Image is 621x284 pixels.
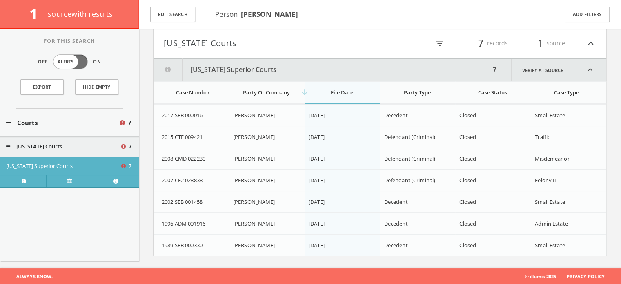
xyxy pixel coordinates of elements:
[459,198,476,206] span: Closed
[129,162,131,170] span: 7
[490,59,499,81] div: 7
[535,89,598,96] div: Case Type
[535,112,565,119] span: Small Estate
[309,133,325,141] span: [DATE]
[309,155,325,162] span: [DATE]
[384,177,435,184] span: Defendant (Criminal)
[6,162,120,170] button: [US_STATE] Superior Courts
[535,198,565,206] span: Small Estate
[309,112,325,119] span: [DATE]
[535,133,550,141] span: Traffic
[459,155,476,162] span: Closed
[459,220,476,227] span: Closed
[233,155,275,162] span: [PERSON_NAME]
[459,89,526,96] div: Case Status
[154,59,490,81] button: [US_STATE] Superior Courts
[93,58,101,65] span: On
[384,89,450,96] div: Party Type
[38,58,48,65] span: Off
[48,9,113,19] span: source with results
[574,59,606,81] i: expand_less
[585,36,596,50] i: expand_less
[309,242,325,249] span: [DATE]
[150,7,195,22] button: Edit Search
[241,9,298,19] b: [PERSON_NAME]
[565,7,610,22] button: Add Filters
[300,88,309,96] i: arrow_downward
[154,104,606,256] div: grid
[162,89,224,96] div: Case Number
[233,177,275,184] span: [PERSON_NAME]
[567,273,605,280] a: Privacy Policy
[233,89,300,96] div: Party Or Company
[233,198,275,206] span: [PERSON_NAME]
[474,36,487,50] span: 7
[384,198,407,206] span: Decedent
[535,242,565,249] span: Small Estate
[556,273,565,280] span: |
[162,177,203,184] span: 2007 CF2 028838
[6,118,118,127] button: Courts
[233,220,275,227] span: [PERSON_NAME]
[309,198,325,206] span: [DATE]
[384,242,407,249] span: Decedent
[129,143,131,151] span: 7
[384,155,435,162] span: Defendant (Criminal)
[511,59,574,81] a: Verify at source
[435,39,444,48] i: filter_list
[459,133,476,141] span: Closed
[233,133,275,141] span: [PERSON_NAME]
[20,79,64,95] a: Export
[459,177,476,184] span: Closed
[459,112,476,119] span: Closed
[162,155,205,162] span: 2008 CMD 022230
[309,220,325,227] span: [DATE]
[459,36,508,50] div: records
[162,112,203,119] span: 2017 SEB 000016
[516,36,565,50] div: source
[384,112,407,119] span: Decedent
[384,220,407,227] span: Decedent
[233,242,275,249] span: [PERSON_NAME]
[384,133,435,141] span: Defendant (Criminal)
[309,89,375,96] div: File Date
[38,37,101,45] span: For This Search
[215,9,298,19] span: Person
[459,242,476,249] span: Closed
[162,242,203,249] span: 1989 SEB 000330
[164,36,380,50] button: [US_STATE] Courts
[309,177,325,184] span: [DATE]
[233,112,275,119] span: [PERSON_NAME]
[128,118,131,127] span: 7
[46,175,92,187] a: Verify at source
[535,155,569,162] span: Misdemeanor
[535,177,556,184] span: Felony II
[6,143,120,151] button: [US_STATE] Courts
[162,220,205,227] span: 1996 ADM 001916
[162,198,203,206] span: 2002 SEB 001458
[75,79,118,95] button: Hide Empty
[535,220,568,227] span: Admin Estate
[534,36,547,50] span: 1
[162,133,203,141] span: 2015 CTF 009421
[29,4,45,23] span: 1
